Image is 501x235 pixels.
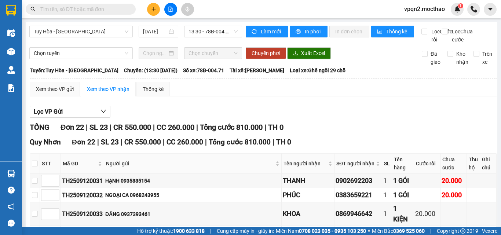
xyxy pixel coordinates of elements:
span: | [430,227,431,235]
span: | [264,123,266,132]
div: 1 GÓI [393,176,413,186]
button: printerIn phơi [290,26,328,37]
img: warehouse-icon [7,29,15,37]
th: Ghi chú [480,154,497,174]
span: Quy Nhơn [30,138,61,146]
span: aim [185,7,190,12]
td: THANH [282,174,334,188]
span: Tài xế: [PERSON_NAME] [230,66,284,74]
span: Cung cấp máy in - giấy in: [217,227,274,235]
td: 0383659221 [334,188,382,202]
button: aim [181,3,194,16]
div: THANH [283,176,333,186]
span: Tuy Hòa - Quy Nhơn [34,26,128,37]
img: phone-icon [471,6,477,12]
span: TỔNG [30,123,50,132]
button: In đơn chọn [329,26,369,37]
th: Cước rồi [414,154,440,174]
span: Tên người nhận [284,159,327,168]
span: SL 23 [101,138,119,146]
input: 12/09/2025 [143,27,167,36]
button: bar-chartThống kê [371,26,414,37]
div: PHÚC [283,190,333,200]
span: Miền Nam [276,227,366,235]
span: | [273,138,274,146]
div: HẠNH 0935885154 [105,177,280,185]
span: plus [151,7,156,12]
span: Chuyến: (13:30 [DATE]) [124,66,178,74]
span: copyright [460,228,465,234]
span: CC 260.000 [167,138,203,146]
div: TH2509120032 [62,191,103,200]
td: 0902692203 [334,174,382,188]
input: Tìm tên, số ĐT hoặc mã đơn [40,5,127,13]
input: Chọn ngày [143,49,167,57]
div: 20.000 [442,176,465,186]
img: icon-new-feature [454,6,461,12]
span: | [196,123,198,132]
div: NGOẠI CA 0968243955 [105,191,280,199]
span: Miền Bắc [372,227,425,235]
span: Tổng cước 810.000 [209,138,271,146]
span: In phơi [305,27,322,36]
span: | [110,123,111,132]
button: syncLàm mới [246,26,288,37]
td: TH2509120033 [61,202,104,226]
span: Lọc Cước rồi [428,27,453,44]
div: TH2509120033 [62,209,103,219]
span: TH 0 [268,123,284,132]
img: logo-vxr [6,5,16,16]
div: 20.000 [442,190,465,200]
span: 13:30 - 78B-004.71 [189,26,238,37]
div: 0902692203 [336,176,381,186]
div: 0869946642 [336,209,381,219]
span: Đơn 22 [61,123,84,132]
span: caret-down [487,6,494,12]
th: STT [40,154,61,174]
span: SL 23 [89,123,108,132]
span: down [100,109,106,114]
span: Lọc VP Gửi [34,107,63,116]
span: | [121,138,122,146]
td: PHÚC [282,188,334,202]
span: Thống kê [386,27,408,36]
div: 1 [383,209,391,219]
span: Số xe: 78B-004.71 [183,66,224,74]
button: Chuyển phơi [246,47,286,59]
span: Tổng cước 810.000 [200,123,263,132]
span: Xuất Excel [301,49,325,57]
sup: 1 [458,3,463,8]
th: Chưa cước [440,154,467,174]
img: warehouse-icon [7,48,15,55]
span: bar-chart [377,29,383,35]
div: Thống kê [143,85,164,93]
div: ĐĂNG 0937393461 [105,210,280,218]
span: Hỗ trợ kỹ thuật: [137,227,205,235]
div: TH2509120031 [62,176,103,186]
span: vpqn2.mocthao [398,4,451,14]
div: 1 KIỆN [393,203,413,224]
span: | [97,138,99,146]
img: warehouse-icon [7,66,15,74]
span: question-circle [8,187,15,194]
span: Chọn chuyến [189,48,238,59]
span: Loại xe: Ghế ngồi 29 chỗ [290,66,345,74]
td: KHOA [282,202,334,226]
span: SĐT người nhận [336,159,374,168]
strong: 0369 525 060 [393,228,425,234]
span: 1 [459,3,462,8]
span: Lọc Chưa cước [449,27,474,44]
span: Chọn tuyến [34,48,128,59]
span: | [205,138,207,146]
span: | [153,123,155,132]
th: Tên hàng [392,154,414,174]
span: CR 550.000 [113,123,151,132]
span: notification [8,203,15,210]
button: caret-down [484,3,497,16]
div: 1 GÓI [393,190,413,200]
div: 20.000 [415,209,439,219]
strong: 1900 633 818 [173,228,205,234]
strong: 0708 023 035 - 0935 103 250 [299,228,366,234]
span: printer [296,29,302,35]
th: SL [382,154,392,174]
